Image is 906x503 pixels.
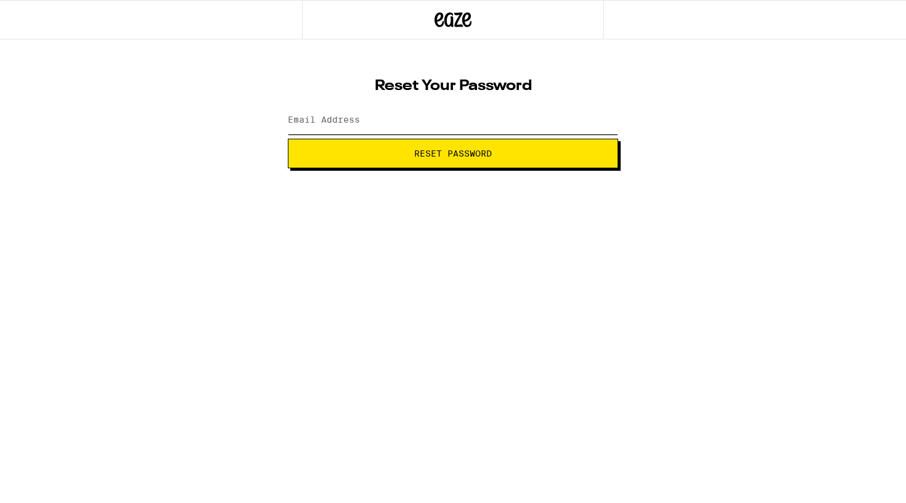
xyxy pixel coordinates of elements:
[288,107,618,134] input: Email Address
[414,149,492,158] span: Reset Password
[7,9,89,18] span: Hi. Need any help?
[288,79,618,94] h1: Reset Your Password
[288,139,618,168] button: Reset Password
[288,115,360,125] label: Email Address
